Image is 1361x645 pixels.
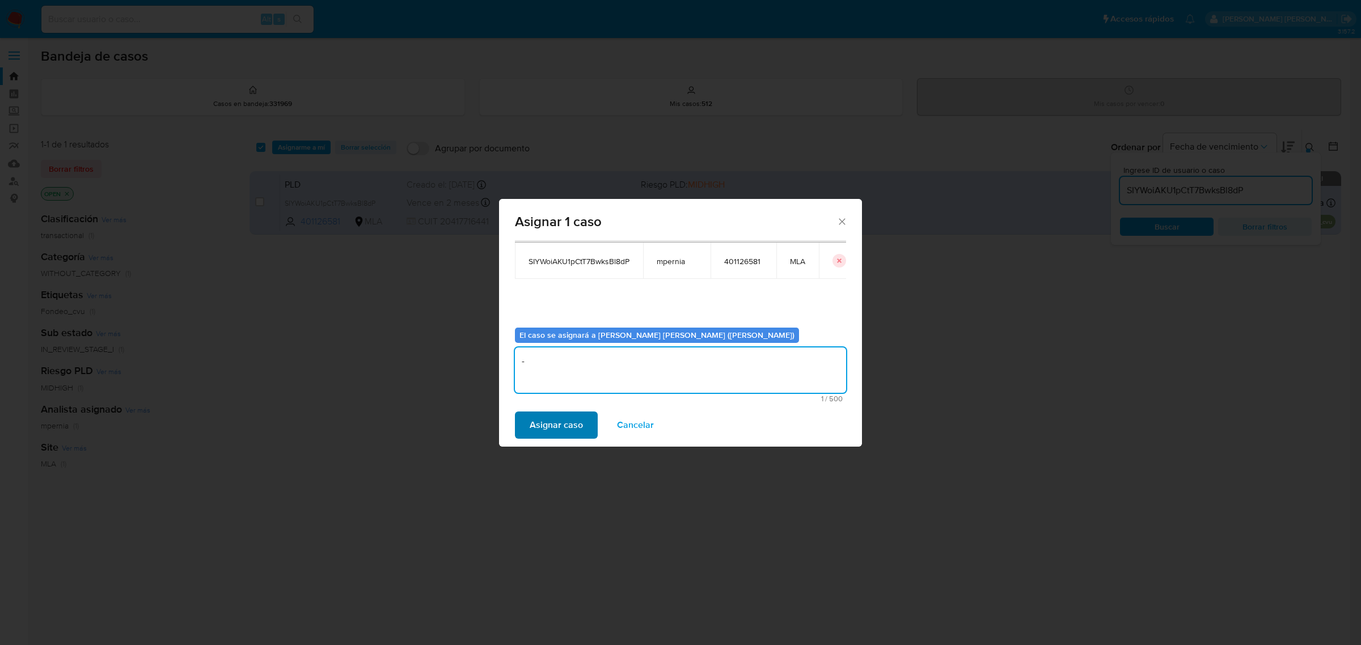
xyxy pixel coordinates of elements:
textarea: - [515,347,846,393]
span: Cancelar [617,413,654,438]
button: icon-button [832,254,846,268]
button: Cancelar [602,411,669,439]
span: Asignar 1 caso [515,215,836,228]
div: assign-modal [499,199,862,447]
b: El caso se asignará a [PERSON_NAME] [PERSON_NAME] ([PERSON_NAME]) [519,329,794,341]
span: mpernia [657,256,697,266]
span: Asignar caso [530,413,583,438]
span: Máximo 500 caracteres [518,395,843,402]
span: 401126581 [724,256,763,266]
button: Cerrar ventana [836,216,847,226]
span: MLA [790,256,805,266]
span: SIYWoiAKU1pCtT7BwksBl8dP [529,256,629,266]
button: Asignar caso [515,411,598,439]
